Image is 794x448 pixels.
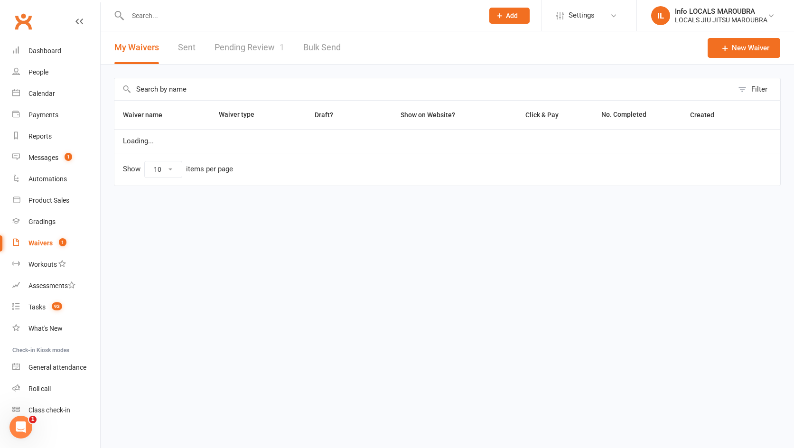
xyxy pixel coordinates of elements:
a: Reports [12,126,100,147]
th: Waiver type [210,101,286,129]
div: Class check-in [28,406,70,414]
div: General attendance [28,364,86,371]
input: Search... [125,9,477,22]
button: Draft? [306,109,344,121]
span: Add [506,12,518,19]
div: LOCALS JIU JITSU MAROUBRA [675,16,767,24]
a: Sent [178,31,196,64]
a: People [12,62,100,83]
span: 1 [280,42,284,52]
span: 1 [65,153,72,161]
div: Messages [28,154,58,161]
a: Gradings [12,211,100,233]
span: Draft? [315,111,333,119]
span: Created [690,111,725,119]
div: Calendar [28,90,55,97]
span: Settings [569,5,595,26]
a: Tasks 93 [12,297,100,318]
button: Show on Website? [392,109,466,121]
div: Tasks [28,303,46,311]
a: Calendar [12,83,100,104]
a: What's New [12,318,100,339]
input: Search by name [114,78,733,100]
button: Add [489,8,530,24]
a: Product Sales [12,190,100,211]
a: Payments [12,104,100,126]
button: My Waivers [114,31,159,64]
a: New Waiver [708,38,780,58]
div: Filter [751,84,767,95]
button: Filter [733,78,780,100]
td: Loading... [114,129,780,153]
div: Info LOCALS MAROUBRA [675,7,767,16]
div: Assessments [28,282,75,289]
a: General attendance kiosk mode [12,357,100,378]
div: Dashboard [28,47,61,55]
a: Roll call [12,378,100,400]
div: People [28,68,48,76]
div: Show [123,161,233,178]
a: Automations [12,168,100,190]
div: Product Sales [28,196,69,204]
button: Waiver name [123,109,173,121]
div: What's New [28,325,63,332]
button: Click & Pay [517,109,569,121]
button: Created [690,109,725,121]
a: Waivers 1 [12,233,100,254]
div: Reports [28,132,52,140]
a: Workouts [12,254,100,275]
div: Roll call [28,385,51,392]
span: Waiver name [123,111,173,119]
a: Assessments [12,275,100,297]
div: Workouts [28,261,57,268]
span: 1 [59,238,66,246]
iframe: Intercom live chat [9,416,32,439]
div: Waivers [28,239,53,247]
a: Dashboard [12,40,100,62]
a: Messages 1 [12,147,100,168]
a: Bulk Send [303,31,341,64]
span: Show on Website? [401,111,455,119]
div: Gradings [28,218,56,225]
span: 1 [29,416,37,423]
a: Pending Review1 [215,31,284,64]
a: Class kiosk mode [12,400,100,421]
div: IL [651,6,670,25]
a: Clubworx [11,9,35,33]
div: Payments [28,111,58,119]
div: Automations [28,175,67,183]
span: Click & Pay [525,111,559,119]
th: No. Completed [593,101,682,129]
span: 93 [52,302,62,310]
div: items per page [186,165,233,173]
